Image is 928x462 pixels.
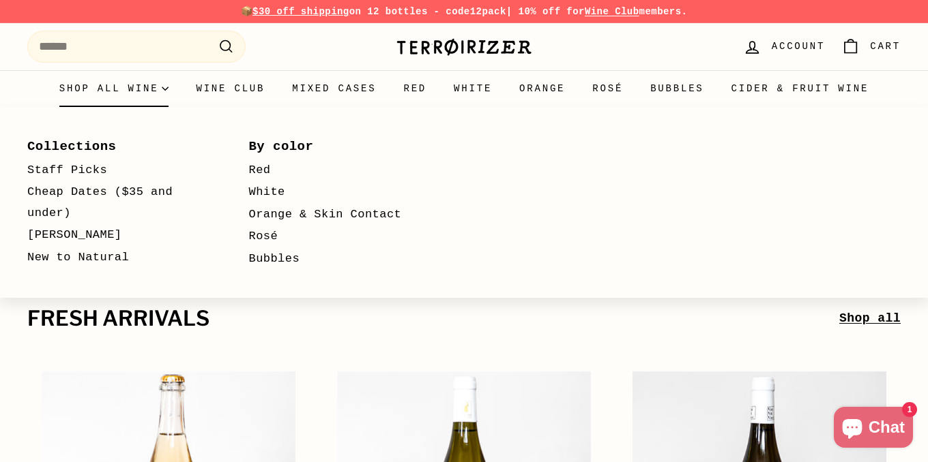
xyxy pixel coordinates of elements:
a: White [249,181,431,204]
a: Red [390,70,440,107]
a: Orange [506,70,579,107]
inbox-online-store-chat: Shopify online store chat [830,407,917,451]
a: White [440,70,506,107]
a: Wine Club [585,6,639,17]
span: $30 off shipping [252,6,349,17]
span: Account [772,39,825,54]
a: By color [249,134,431,159]
a: Bubbles [249,248,431,271]
a: Account [735,27,833,67]
summary: Shop all wine [46,70,183,107]
a: Cheap Dates ($35 and under) [27,181,209,224]
a: New to Natural [27,247,209,269]
a: [PERSON_NAME] [27,224,209,247]
a: Shop all [839,309,901,328]
a: Staff Picks [27,159,209,182]
h2: fresh arrivals [27,307,839,330]
a: Cider & Fruit Wine [718,70,883,107]
a: Mixed Cases [278,70,390,107]
p: 📦 on 12 bottles - code | 10% off for members. [27,4,901,19]
a: Red [249,159,431,182]
a: Wine Club [182,70,278,107]
a: Collections [27,134,209,159]
a: Bubbles [637,70,717,107]
strong: 12pack [470,6,506,17]
a: Orange & Skin Contact [249,204,431,226]
a: Rosé [249,226,431,248]
a: Rosé [579,70,637,107]
span: Cart [870,39,901,54]
a: Cart [833,27,909,67]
